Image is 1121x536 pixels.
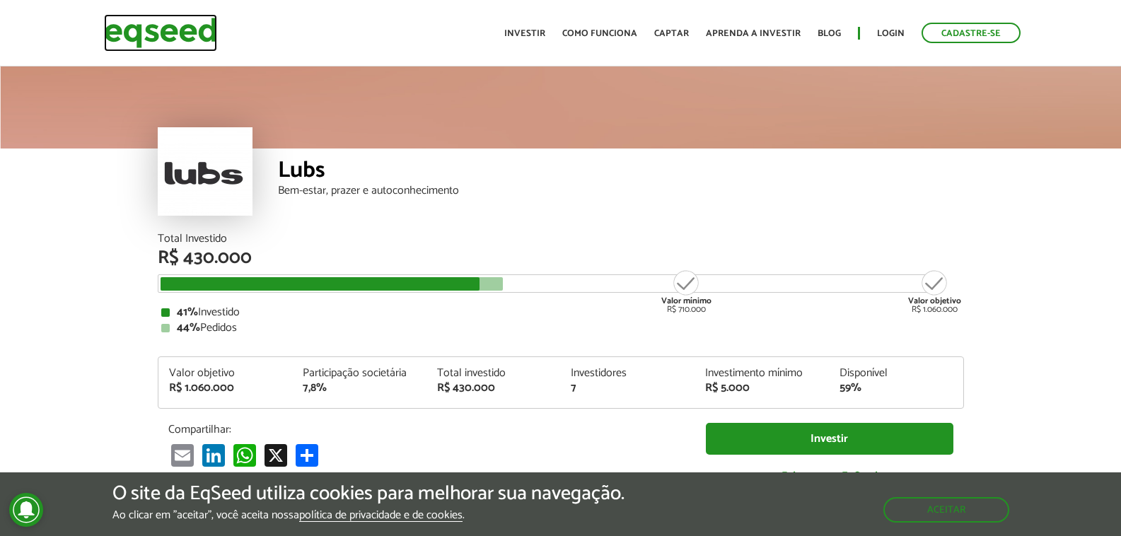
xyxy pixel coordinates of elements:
[706,423,953,455] a: Investir
[437,368,550,379] div: Total investido
[169,368,282,379] div: Valor objetivo
[922,23,1021,43] a: Cadastre-se
[706,29,801,38] a: Aprenda a investir
[908,269,961,314] div: R$ 1.060.000
[262,443,290,467] a: X
[705,368,818,379] div: Investimento mínimo
[299,510,463,522] a: política de privacidade e de cookies
[104,14,217,52] img: EqSeed
[908,294,961,308] strong: Valor objetivo
[278,185,964,197] div: Bem-estar, prazer e autoconhecimento
[705,383,818,394] div: R$ 5.000
[840,368,953,379] div: Disponível
[840,383,953,394] div: 59%
[504,29,545,38] a: Investir
[278,159,964,185] div: Lubs
[177,303,198,322] strong: 41%
[660,269,713,314] div: R$ 710.000
[161,307,960,318] div: Investido
[877,29,905,38] a: Login
[169,383,282,394] div: R$ 1.060.000
[706,462,953,491] a: Falar com a EqSeed
[161,322,960,334] div: Pedidos
[883,497,1009,523] button: Aceitar
[562,29,637,38] a: Como funciona
[571,383,684,394] div: 7
[303,368,416,379] div: Participação societária
[158,249,964,267] div: R$ 430.000
[818,29,841,38] a: Blog
[303,383,416,394] div: 7,8%
[571,368,684,379] div: Investidores
[199,443,228,467] a: LinkedIn
[112,483,625,505] h5: O site da EqSeed utiliza cookies para melhorar sua navegação.
[661,294,711,308] strong: Valor mínimo
[168,443,197,467] a: Email
[112,508,625,522] p: Ao clicar em "aceitar", você aceita nossa .
[231,443,259,467] a: WhatsApp
[177,318,200,337] strong: 44%
[168,423,685,436] p: Compartilhar:
[158,233,964,245] div: Total Investido
[654,29,689,38] a: Captar
[437,383,550,394] div: R$ 430.000
[293,443,321,467] a: Compartilhar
